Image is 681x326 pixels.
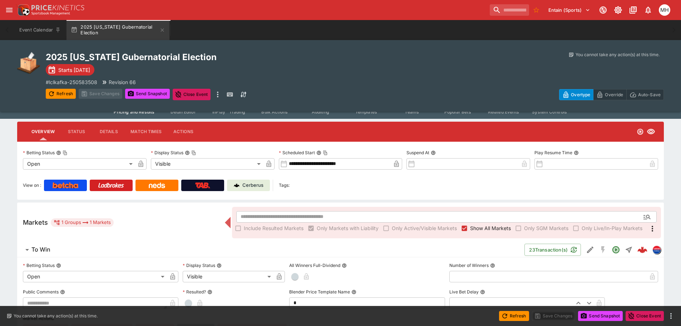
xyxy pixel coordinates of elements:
[571,91,590,98] p: Overtype
[242,182,263,189] p: Cerberus
[638,91,661,98] p: Auto-Save
[637,128,644,135] svg: Open
[289,289,350,295] p: Blender Price Template Name
[244,224,304,232] span: Include Resulted Markets
[641,210,653,223] button: Open
[480,289,485,295] button: Live Bet Delay
[449,262,489,268] p: Number of Winners
[637,245,647,255] img: logo-cerberus--red.svg
[647,127,655,136] svg: Visible
[151,150,183,156] p: Display Status
[582,224,642,232] span: Only Live/In-Play Markets
[652,245,661,254] div: lclkafka
[26,123,60,140] button: Overview
[3,4,16,16] button: open drawer
[63,150,68,155] button: Copy To Clipboard
[183,289,206,295] p: Resulted?
[31,246,50,253] h6: To Win
[17,52,40,74] img: politics.png
[289,262,340,268] p: All Winners Full-Dividend
[597,4,610,16] button: Connected to PK
[23,150,55,156] p: Betting Status
[316,150,321,155] button: Scheduled StartCopy To Clipboard
[58,66,90,74] p: Starts [DATE]
[185,150,190,155] button: Display StatusCopy To Clipboard
[531,4,542,16] button: No Bookmarks
[667,312,675,320] button: more
[653,246,661,254] img: lclkafka
[622,243,635,256] button: Straight
[574,150,579,155] button: Play Resume Time
[261,109,288,115] span: Bulk Actions
[405,109,419,115] span: Teams
[23,218,48,227] h5: Markets
[195,183,210,188] img: TabNZ
[635,243,650,257] a: f466f773-c93c-44d5-b769-5458aa2158cc
[149,183,165,188] img: Neds
[351,289,356,295] button: Blender Price Template Name
[31,12,70,15] img: Sportsbook Management
[46,89,76,99] button: Refresh
[17,243,524,257] button: To Win
[23,271,167,282] div: Open
[167,123,199,140] button: Actions
[15,20,65,40] button: Event Calendar
[279,150,315,156] p: Scheduled Start
[317,224,379,232] span: Only Markets with Liability
[23,262,55,268] p: Betting Status
[312,109,329,115] span: Auditing
[431,150,436,155] button: Suspend At
[626,89,664,100] button: Auto-Save
[524,224,568,232] span: Only SGM Markets
[490,4,529,16] input: search
[576,52,660,58] p: You cannot take any action(s) at this time.
[98,183,124,188] img: Ladbrokes
[490,263,495,268] button: Number of Winners
[151,158,263,170] div: Visible
[544,4,594,16] button: Select Tenant
[56,150,61,155] button: Betting StatusCopy To Clipboard
[16,3,30,17] img: PriceKinetics Logo
[642,4,655,16] button: Notifications
[406,150,429,156] p: Suspend At
[584,243,597,256] button: Edit Detail
[597,243,610,256] button: SGM Disabled
[93,123,125,140] button: Details
[626,311,664,321] button: Close Event
[227,180,270,191] a: Cerberus
[524,244,581,256] button: 23Transaction(s)
[183,271,273,282] div: Visible
[392,224,457,232] span: Only Active/Visible Markets
[23,289,59,295] p: Public Comments
[207,289,212,295] button: Resulted?
[323,150,328,155] button: Copy To Clipboard
[23,180,41,191] label: View on :
[53,183,78,188] img: Betcha
[449,289,479,295] p: Live Bet Delay
[66,20,169,40] button: 2025 [US_STATE] Gubernatorial Election
[213,89,222,100] button: more
[46,52,355,63] h2: Copy To Clipboard
[173,89,211,100] button: Close Event
[657,2,672,18] button: Michael Hutchinson
[125,89,170,99] button: Send Snapshot
[648,224,657,233] svg: More
[56,263,61,268] button: Betting Status
[279,180,290,191] label: Tags:
[234,183,240,188] img: Cerberus
[532,109,567,115] span: System Controls
[217,263,222,268] button: Display Status
[54,218,111,227] div: 1 Groups 1 Markets
[114,109,154,115] span: Pricing and Results
[637,245,647,255] div: f466f773-c93c-44d5-b769-5458aa2158cc
[612,245,620,254] svg: Open
[499,311,529,321] button: Refresh
[534,150,572,156] p: Play Resume Time
[46,78,97,86] p: Copy To Clipboard
[212,109,245,115] span: InPlay™ Trading
[60,289,65,295] button: Public Comments
[60,123,93,140] button: Status
[125,123,167,140] button: Match Times
[342,263,347,268] button: All Winners Full-Dividend
[191,150,196,155] button: Copy To Clipboard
